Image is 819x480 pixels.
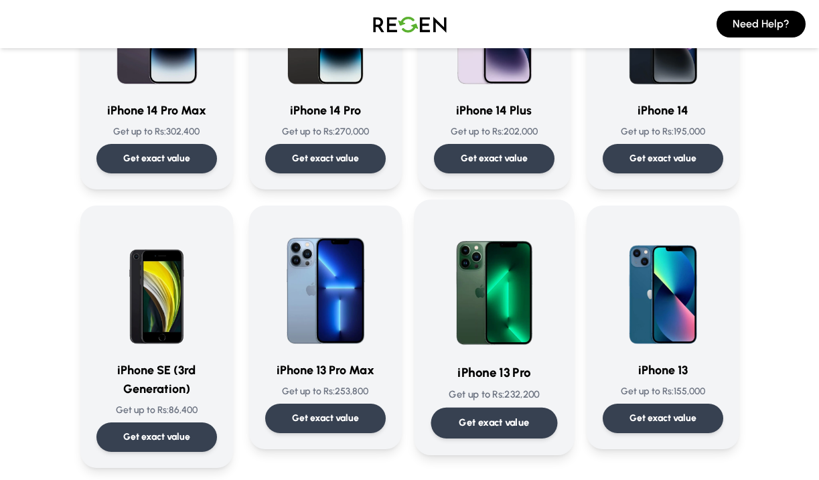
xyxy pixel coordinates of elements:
img: iPhone 13 [603,222,723,350]
img: Logo [363,5,457,43]
img: iPhone SE (3rd Generation) [96,222,217,350]
h3: iPhone 13 Pro Max [265,361,386,380]
h3: iPhone 13 Pro [431,363,557,382]
img: iPhone 13 Pro Max [265,222,386,350]
button: Need Help? [717,11,806,37]
h3: iPhone 14 Pro Max [96,101,217,120]
h3: iPhone 13 [603,361,723,380]
p: Get up to Rs: 302,400 [96,125,217,139]
p: Get up to Rs: 155,000 [603,385,723,398]
p: Get up to Rs: 86,400 [96,404,217,417]
p: Get exact value [629,152,696,165]
p: Get exact value [459,416,529,430]
p: Get up to Rs: 253,800 [265,385,386,398]
p: Get up to Rs: 195,000 [603,125,723,139]
p: Get exact value [123,430,190,444]
p: Get exact value [292,412,359,425]
img: iPhone 13 Pro [431,216,557,351]
p: Get up to Rs: 270,000 [265,125,386,139]
p: Get exact value [461,152,528,165]
h3: iPhone 14 [603,101,723,120]
h3: iPhone 14 Plus [434,101,554,120]
h3: iPhone 14 Pro [265,101,386,120]
p: Get exact value [292,152,359,165]
h3: iPhone SE (3rd Generation) [96,361,217,398]
p: Get exact value [123,152,190,165]
p: Get exact value [629,412,696,425]
p: Get up to Rs: 232,200 [431,388,557,402]
p: Get up to Rs: 202,000 [434,125,554,139]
